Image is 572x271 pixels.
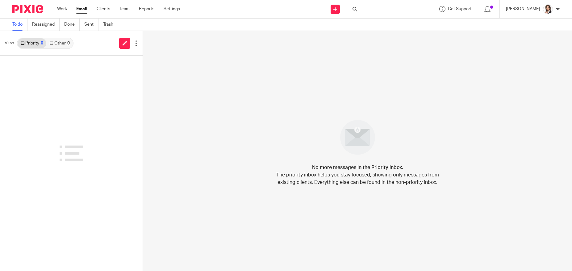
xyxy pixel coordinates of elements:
a: Email [76,6,87,12]
a: Priority0 [18,38,46,48]
img: BW%20Website%203%20-%20square.jpg [543,4,553,14]
p: The priority inbox helps you stay focused, showing only messages from existing clients. Everythin... [276,171,439,186]
a: Done [64,19,80,31]
a: To do [12,19,27,31]
div: 0 [67,41,70,45]
a: Settings [164,6,180,12]
a: Reassigned [32,19,60,31]
div: 0 [41,41,43,45]
p: [PERSON_NAME] [506,6,540,12]
a: Reports [139,6,154,12]
a: Sent [84,19,98,31]
a: Work [57,6,67,12]
span: View [5,40,14,46]
span: Get Support [448,7,472,11]
h4: No more messages in the Priority inbox. [312,164,403,171]
a: Other0 [46,38,73,48]
img: Pixie [12,5,43,13]
a: Trash [103,19,118,31]
img: image [336,116,379,159]
a: Clients [97,6,110,12]
a: Team [119,6,130,12]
